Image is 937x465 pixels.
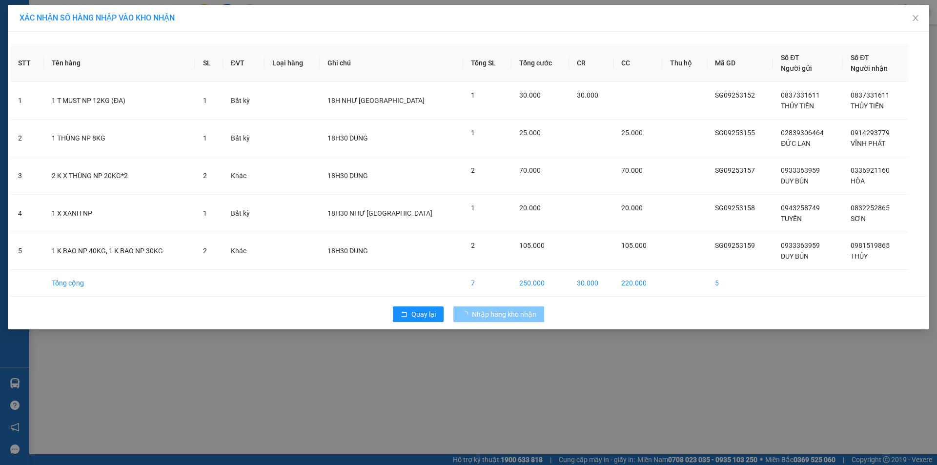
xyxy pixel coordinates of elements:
span: Nhập hàng kho nhận [472,309,536,320]
span: 0832252865 [851,204,890,212]
span: DUY BÚN [781,177,809,185]
span: VĨNH PHÁT [851,140,885,147]
td: Bất kỳ [223,82,265,120]
span: 0914293779 [851,129,890,137]
td: 5 [10,232,44,270]
th: Ghi chú [320,44,463,82]
td: Khác [223,232,265,270]
span: SƠN [851,215,866,222]
th: Loại hàng [265,44,320,82]
th: Thu hộ [662,44,707,82]
span: 25.000 [621,129,643,137]
span: 0933363959 [781,166,820,174]
span: 0837331611 [851,91,890,99]
span: 20.000 [519,204,541,212]
span: THỦY TIÊN [781,102,814,110]
td: Tổng cộng [44,270,195,297]
button: rollbackQuay lại [393,306,444,322]
td: 4 [10,195,44,232]
span: 30.000 [519,91,541,99]
span: 25.000 [519,129,541,137]
span: Người nhận [851,64,888,72]
span: 0933363959 [781,242,820,249]
td: 30.000 [569,270,613,297]
span: Người gửi [781,64,812,72]
button: Nhập hàng kho nhận [453,306,544,322]
span: 1 [203,209,207,217]
td: 250.000 [511,270,569,297]
td: 2 K X THÙNG NP 20KG*2 [44,157,195,195]
span: 0837331611 [781,91,820,99]
span: DUY BÚN [781,252,809,260]
td: Bất kỳ [223,195,265,232]
span: 0336921160 [851,166,890,174]
span: 1 [203,134,207,142]
span: 0981519865 [851,242,890,249]
span: HÒA [851,177,865,185]
th: Mã GD [707,44,774,82]
span: Số ĐT [851,54,869,61]
span: 105.000 [519,242,545,249]
th: ĐVT [223,44,265,82]
span: XÁC NHẬN SỐ HÀNG NHẬP VÀO KHO NHẬN [20,13,175,22]
span: 1 [471,91,475,99]
span: 105.000 [621,242,647,249]
th: Tổng cước [511,44,569,82]
th: Tổng SL [463,44,511,82]
td: 1 THÙNG NP 8KG [44,120,195,157]
td: 5 [707,270,774,297]
th: CC [613,44,662,82]
span: SG09253157 [715,166,755,174]
span: 2 [203,247,207,255]
td: Khác [223,157,265,195]
span: 2 [471,242,475,249]
span: SG09253158 [715,204,755,212]
span: close [912,14,919,22]
span: SG09253155 [715,129,755,137]
td: 220.000 [613,270,662,297]
span: loading [461,311,472,318]
th: SL [195,44,223,82]
span: 20.000 [621,204,643,212]
span: 1 [203,97,207,104]
span: 0943258749 [781,204,820,212]
td: 1 K BAO NP 40KG, 1 K BAO NP 30KG [44,232,195,270]
span: 1 [471,204,475,212]
td: 1 [10,82,44,120]
span: SG09253152 [715,91,755,99]
span: TUYẾN [781,215,802,222]
button: Close [902,5,929,32]
span: THỦY [851,252,868,260]
span: Quay lại [411,309,436,320]
td: 3 [10,157,44,195]
span: 18H30 DUNG [327,247,368,255]
span: 2 [471,166,475,174]
span: SG09253159 [715,242,755,249]
td: 1 X XANH NP [44,195,195,232]
td: 2 [10,120,44,157]
td: Bất kỳ [223,120,265,157]
td: 7 [463,270,511,297]
span: 70.000 [519,166,541,174]
span: Số ĐT [781,54,799,61]
span: 18H30 DUNG [327,172,368,180]
span: 30.000 [577,91,598,99]
span: ĐỨC LAN [781,140,811,147]
td: 1 T MUST NP 12KG (ĐA) [44,82,195,120]
span: 18H30 NHƯ [GEOGRAPHIC_DATA] [327,209,432,217]
span: THỦY TIÊN [851,102,884,110]
th: CR [569,44,613,82]
span: 1 [471,129,475,137]
span: 18H30 DUNG [327,134,368,142]
th: Tên hàng [44,44,195,82]
span: 2 [203,172,207,180]
span: 02839306464 [781,129,824,137]
span: 18H NHƯ [GEOGRAPHIC_DATA] [327,97,425,104]
span: rollback [401,311,407,319]
span: 70.000 [621,166,643,174]
th: STT [10,44,44,82]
